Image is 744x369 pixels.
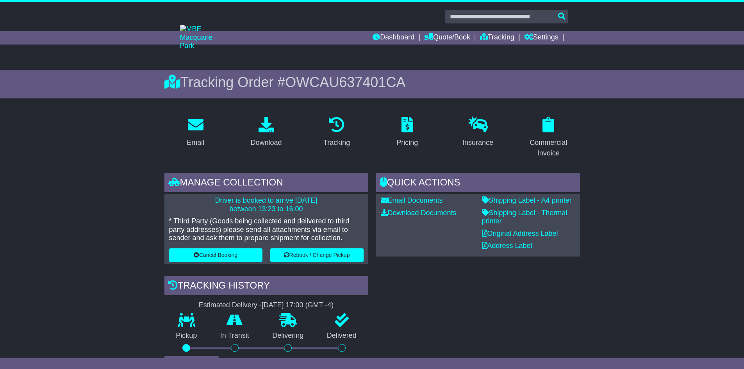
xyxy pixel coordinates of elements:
button: Cancel Booking [169,248,262,262]
a: Download Documents [381,209,457,217]
div: Tracking history [164,276,368,297]
div: Tracking [323,137,350,148]
div: Commercial Invoice [522,137,575,159]
a: Email Documents [381,196,443,204]
div: Download [250,137,282,148]
p: * Third Party (Goods being collected and delivered to third party addresses) please send all atta... [169,217,364,242]
span: OWCAU637401CA [285,74,405,90]
div: Manage collection [164,173,368,194]
p: Pickup [164,332,209,340]
a: Tracking [480,31,514,45]
div: Pricing [396,137,418,148]
a: Shipping Label - Thermal printer [482,209,567,225]
a: Insurance [457,114,498,151]
p: In Transit [209,332,261,340]
p: Delivering [261,332,316,340]
div: [DATE] 17:00 (GMT -4) [262,301,334,310]
a: Original Address Label [482,230,558,237]
a: Address Label [482,242,532,250]
div: Email [187,137,204,148]
div: Quick Actions [376,173,580,194]
div: Estimated Delivery - [164,301,368,310]
a: Commercial Invoice [517,114,580,161]
a: Download [245,114,287,151]
button: Rebook / Change Pickup [270,248,364,262]
a: Settings [524,31,558,45]
img: MBE Macquarie Park [180,25,227,50]
a: Pricing [391,114,423,151]
div: Tracking Order # [164,74,580,91]
a: Tracking [318,114,355,151]
a: Email [182,114,209,151]
p: Delivered [315,332,368,340]
a: Quote/Book [424,31,470,45]
a: Dashboard [373,31,414,45]
a: Shipping Label - A4 printer [482,196,572,204]
p: Driver is booked to arrive [DATE] between 13:23 to 16:00 [169,196,364,213]
div: Insurance [462,137,493,148]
